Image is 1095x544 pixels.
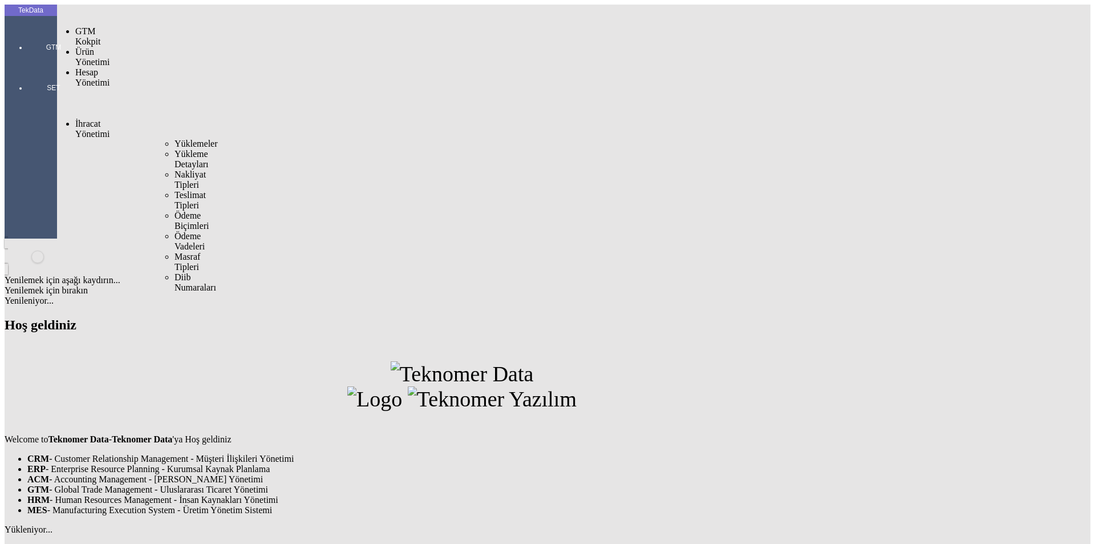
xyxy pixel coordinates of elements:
[75,47,109,67] span: Ürün Yönetimi
[5,285,919,296] div: Yenilemek için bırakın
[27,474,49,484] strong: ACM
[175,190,206,210] span: Teslimat Tipleri
[27,464,919,474] li: - Enterprise Resource Planning - Kurumsal Kaynak Planlama
[27,485,919,495] li: - Global Trade Management - Uluslararası Ticaret Yönetimi
[5,6,57,15] div: TekData
[75,119,109,139] span: İhracat Yönetimi
[5,317,919,333] h2: Hoş geldiniz
[27,464,46,474] strong: ERP
[27,454,49,464] strong: CRM
[175,252,200,272] span: Masraf Tipleri
[27,495,919,505] li: - Human Resources Management - İnsan Kaynakları Yönetimi
[175,170,206,190] span: Nakliyat Tipleri
[5,296,919,306] div: Yenileniyor...
[175,211,209,231] span: Ödeme Biçimleri
[175,139,218,148] span: Yüklemeler
[36,83,71,92] span: SET
[175,149,209,169] span: Yükleme Detayları
[48,434,108,444] strong: Teknomer Data
[175,272,216,292] span: Diib Numaraları
[27,485,49,494] strong: GTM
[5,275,919,285] div: Yenilemek için aşağı kaydırın...
[27,505,919,515] li: - Manufacturing Execution System - Üretim Yönetim Sistemi
[408,386,577,412] img: Teknomer Yazılım
[5,434,919,445] p: Welcome to - 'ya Hoş geldiniz
[391,361,534,386] img: Teknomer Data
[27,495,50,505] strong: HRM
[27,454,919,464] li: - Customer Relationship Management - Müşteri İlişkileri Yönetimi
[27,474,919,485] li: - Accounting Management - [PERSON_NAME] Yönetimi
[27,505,47,515] strong: MES
[112,434,172,444] strong: Teknomer Data
[347,386,402,412] img: Logo
[175,231,205,251] span: Ödeme Vadeleri
[5,525,919,535] div: Yükleniyor...
[75,67,109,87] span: Hesap Yönetimi
[75,26,100,46] span: GTM Kokpit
